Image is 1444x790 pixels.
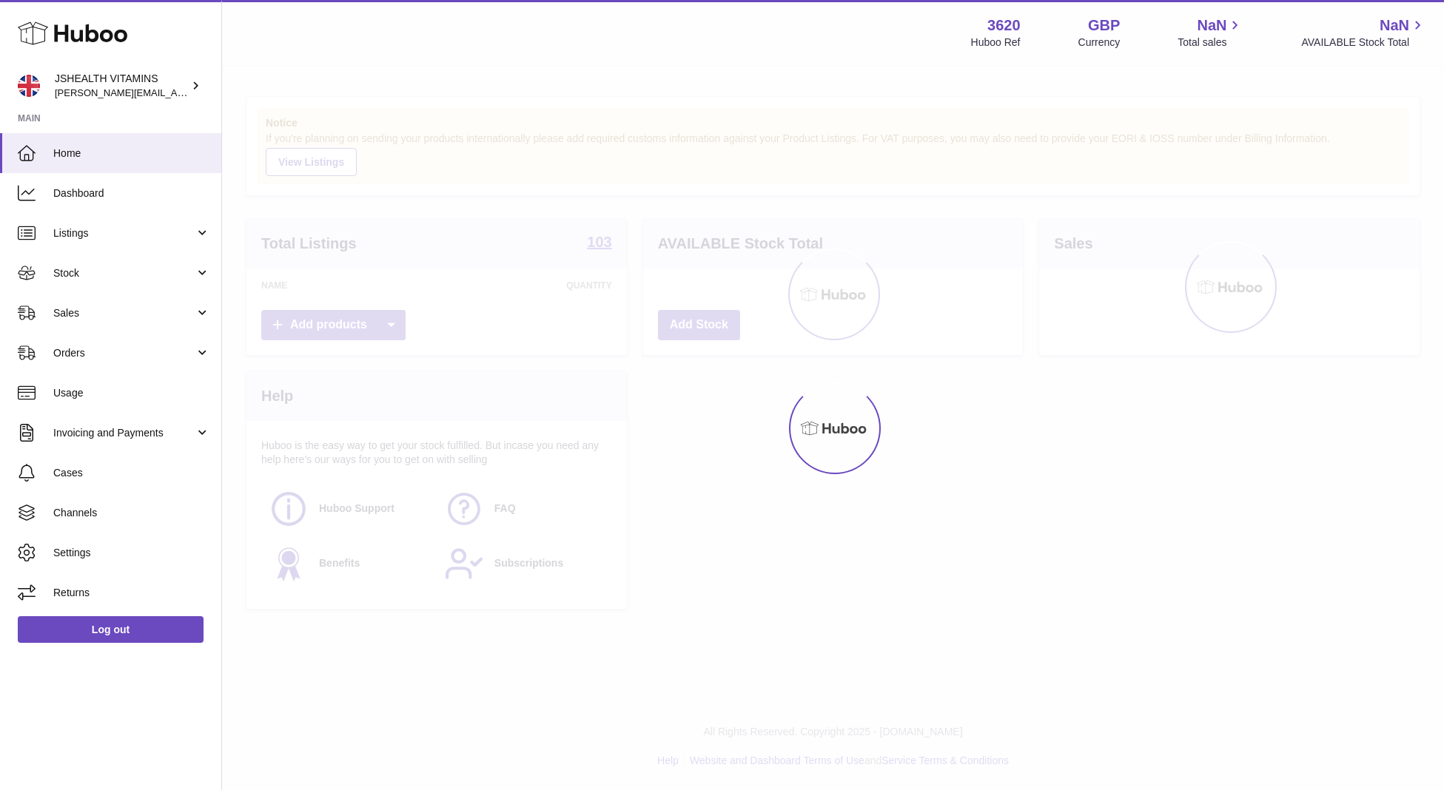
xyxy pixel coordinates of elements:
[53,146,210,161] span: Home
[53,426,195,440] span: Invoicing and Payments
[987,16,1021,36] strong: 3620
[53,226,195,240] span: Listings
[53,386,210,400] span: Usage
[1088,16,1120,36] strong: GBP
[53,186,210,200] span: Dashboard
[1380,16,1409,36] span: NaN
[53,346,195,360] span: Orders
[1197,16,1226,36] span: NaN
[55,87,297,98] span: [PERSON_NAME][EMAIL_ADDRESS][DOMAIN_NAME]
[1178,16,1243,50] a: NaN Total sales
[53,546,210,560] span: Settings
[1301,36,1426,50] span: AVAILABLE Stock Total
[18,616,204,643] a: Log out
[1178,36,1243,50] span: Total sales
[53,506,210,520] span: Channels
[53,466,210,480] span: Cases
[53,306,195,320] span: Sales
[18,75,40,97] img: francesca@jshealthvitamins.com
[1078,36,1121,50] div: Currency
[55,72,188,100] div: JSHEALTH VITAMINS
[53,266,195,280] span: Stock
[971,36,1021,50] div: Huboo Ref
[53,586,210,600] span: Returns
[1301,16,1426,50] a: NaN AVAILABLE Stock Total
